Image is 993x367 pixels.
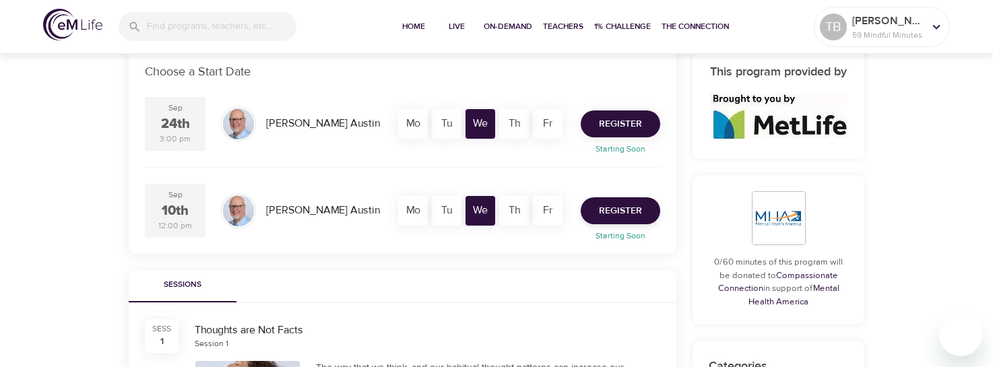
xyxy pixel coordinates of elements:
span: Register [599,116,642,133]
span: Live [441,20,473,34]
div: SESS [152,323,171,335]
div: Mo [398,196,428,226]
h6: This program provided by [709,63,848,82]
img: logo [43,9,102,40]
div: 24th [161,114,190,134]
p: [PERSON_NAME] [852,13,924,29]
a: Compassionate Connection [718,270,838,294]
p: 0/60 minutes of this program will be donated to in support of [709,256,848,308]
div: Sep [168,102,183,114]
a: Mental Health America [748,283,839,307]
span: 1% Challenge [594,20,651,34]
div: 10th [162,201,189,221]
button: Register [581,197,660,224]
p: Choose a Start Date [145,63,660,81]
span: Teachers [543,20,583,34]
span: On-Demand [484,20,532,34]
div: Fr [533,196,563,226]
div: Mo [398,109,428,139]
span: The Connection [662,20,729,34]
div: Session 1 [195,338,228,349]
p: Starting Soon [573,143,668,155]
div: [PERSON_NAME] Austin [261,110,385,137]
div: Th [499,109,529,139]
span: Home [397,20,430,34]
div: [PERSON_NAME] Austin [261,197,385,224]
div: Fr [533,109,563,139]
div: 1 [160,335,164,348]
div: We [466,109,495,139]
div: We [466,196,495,226]
div: Tu [432,196,461,226]
button: Register [581,110,660,137]
p: 59 Mindful Minutes [852,29,924,41]
div: Thoughts are Not Facts [195,323,660,338]
div: Sep [168,189,183,201]
p: Starting Soon [573,230,668,242]
div: Tu [432,109,461,139]
div: TB [820,13,847,40]
div: Th [499,196,529,226]
span: Register [599,203,642,220]
iframe: Button to launch messaging window [939,313,982,356]
img: logo_960%20v2.jpg [710,93,847,139]
div: 12:00 pm [158,220,192,232]
input: Find programs, teachers, etc... [147,12,296,41]
span: Sessions [137,278,228,292]
div: 3:00 pm [160,133,191,145]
